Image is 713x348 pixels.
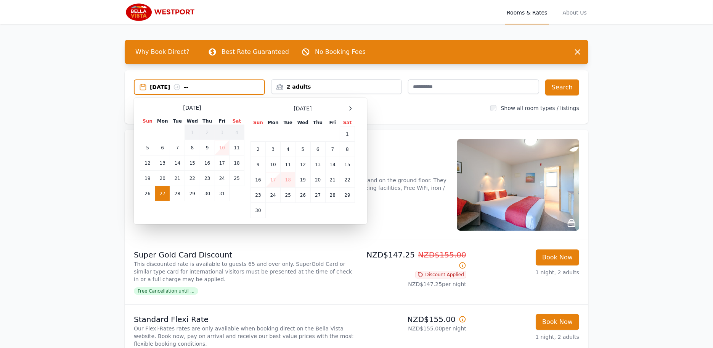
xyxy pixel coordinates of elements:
[251,119,266,126] th: Sun
[185,118,200,125] th: Wed
[155,118,170,125] th: Mon
[418,250,466,259] span: NZD$155.00
[545,79,579,95] button: Search
[340,172,355,188] td: 22
[134,325,353,348] p: Our Flexi-Rates rates are only available when booking direct on the Bella Vista website. Book now...
[215,186,229,201] td: 31
[140,140,155,155] td: 5
[230,155,244,171] td: 18
[155,186,170,201] td: 27
[125,3,198,21] img: Bella Vista Westport
[134,249,353,260] p: Super Gold Card Discount
[134,260,353,283] p: This discounted rate is available to guests 65 and over only. SuperGold Card or similar type card...
[215,118,229,125] th: Fri
[215,171,229,186] td: 24
[251,172,266,188] td: 16
[230,125,244,140] td: 4
[472,333,579,341] p: 1 night, 2 adults
[266,172,281,188] td: 17
[200,118,215,125] th: Thu
[215,155,229,171] td: 17
[271,83,402,91] div: 2 adults
[185,125,200,140] td: 1
[183,104,201,112] span: [DATE]
[155,155,170,171] td: 13
[340,126,355,142] td: 1
[170,155,185,171] td: 14
[230,118,244,125] th: Sat
[281,188,295,203] td: 25
[170,186,185,201] td: 28
[315,47,366,57] p: No Booking Fees
[266,119,281,126] th: Mon
[501,105,579,111] label: Show all room types / listings
[281,119,295,126] th: Tue
[325,119,340,126] th: Fri
[200,155,215,171] td: 16
[222,47,289,57] p: Best Rate Guaranteed
[266,188,281,203] td: 24
[281,157,295,172] td: 11
[129,44,196,60] span: Why Book Direct?
[536,314,579,330] button: Book Now
[200,171,215,186] td: 23
[310,142,325,157] td: 6
[200,140,215,155] td: 9
[134,287,198,295] span: Free Cancellation until ...
[295,188,310,203] td: 26
[415,271,466,278] span: Discount Applied
[185,186,200,201] td: 29
[170,140,185,155] td: 7
[266,157,281,172] td: 10
[295,119,310,126] th: Wed
[134,314,353,325] p: Standard Flexi Rate
[294,105,312,112] span: [DATE]
[325,188,340,203] td: 28
[185,171,200,186] td: 22
[140,186,155,201] td: 26
[170,171,185,186] td: 21
[310,157,325,172] td: 13
[310,172,325,188] td: 20
[281,172,295,188] td: 18
[360,314,466,325] p: NZD$155.00
[155,171,170,186] td: 20
[140,155,155,171] td: 12
[325,142,340,157] td: 7
[140,171,155,186] td: 19
[360,325,466,332] p: NZD$155.00 per night
[295,142,310,157] td: 5
[310,188,325,203] td: 27
[185,140,200,155] td: 8
[200,125,215,140] td: 2
[155,140,170,155] td: 6
[360,249,466,271] p: NZD$147.25
[185,155,200,171] td: 15
[310,119,325,126] th: Thu
[150,83,264,91] div: [DATE] --
[251,203,266,218] td: 30
[340,188,355,203] td: 29
[295,157,310,172] td: 12
[360,280,466,288] p: NZD$147.25 per night
[340,157,355,172] td: 15
[472,269,579,276] p: 1 night, 2 adults
[170,118,185,125] th: Tue
[215,125,229,140] td: 3
[200,186,215,201] td: 30
[140,118,155,125] th: Sun
[340,119,355,126] th: Sat
[251,157,266,172] td: 9
[251,142,266,157] td: 2
[536,249,579,265] button: Book Now
[340,142,355,157] td: 8
[230,140,244,155] td: 11
[325,157,340,172] td: 14
[230,171,244,186] td: 25
[266,142,281,157] td: 3
[251,188,266,203] td: 23
[295,172,310,188] td: 19
[281,142,295,157] td: 4
[215,140,229,155] td: 10
[325,172,340,188] td: 21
